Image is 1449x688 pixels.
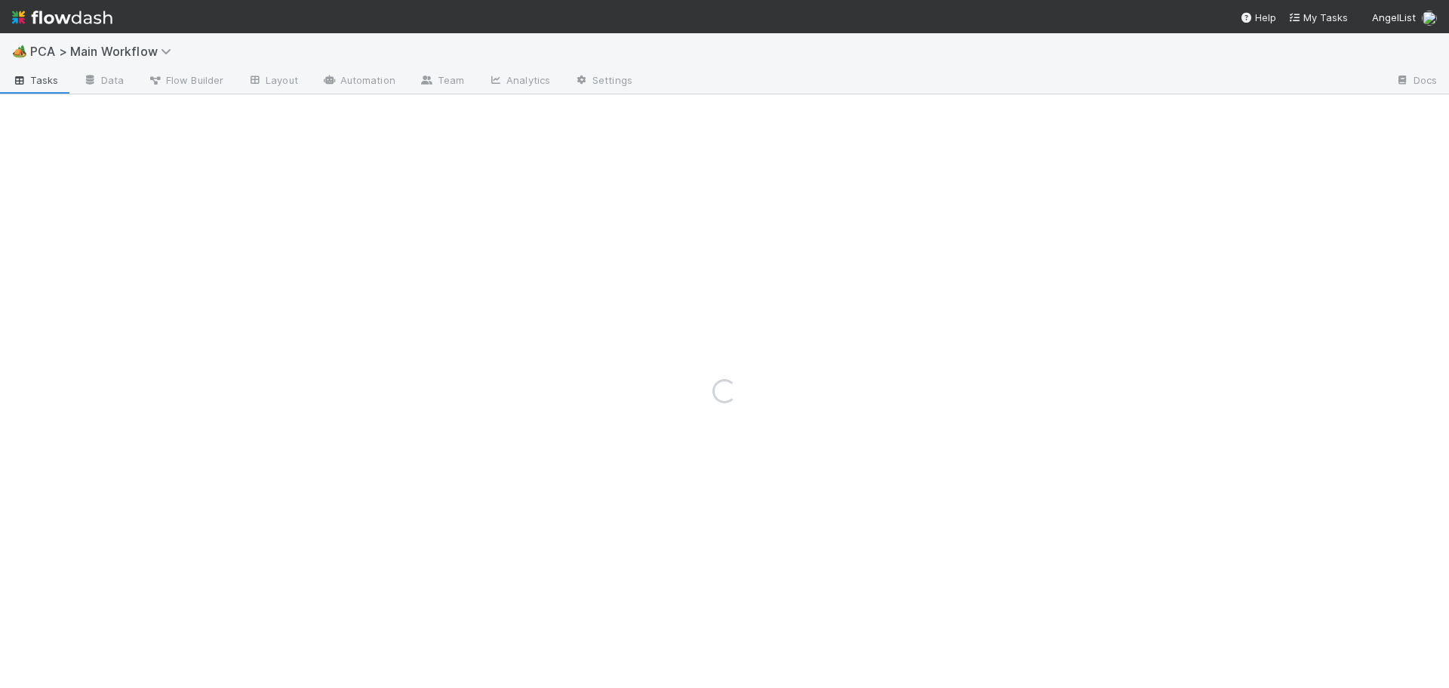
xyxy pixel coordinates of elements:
a: Layout [235,69,310,94]
a: Automation [310,69,408,94]
a: Team [408,69,476,94]
img: logo-inverted-e16ddd16eac7371096b0.svg [12,5,112,30]
a: My Tasks [1288,10,1348,25]
a: Analytics [476,69,562,94]
img: avatar_0d9988fd-9a15-4cc7-ad96-88feab9e0fa9.png [1422,11,1437,26]
span: Flow Builder [148,73,223,88]
span: PCA > Main Workflow [30,44,179,59]
a: Data [71,69,136,94]
a: Docs [1383,69,1449,94]
div: Help [1240,10,1276,25]
a: Settings [562,69,645,94]
a: Flow Builder [136,69,235,94]
span: 🏕️ [12,45,27,57]
span: Tasks [12,73,59,88]
span: AngelList [1372,11,1416,23]
span: My Tasks [1288,11,1348,23]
